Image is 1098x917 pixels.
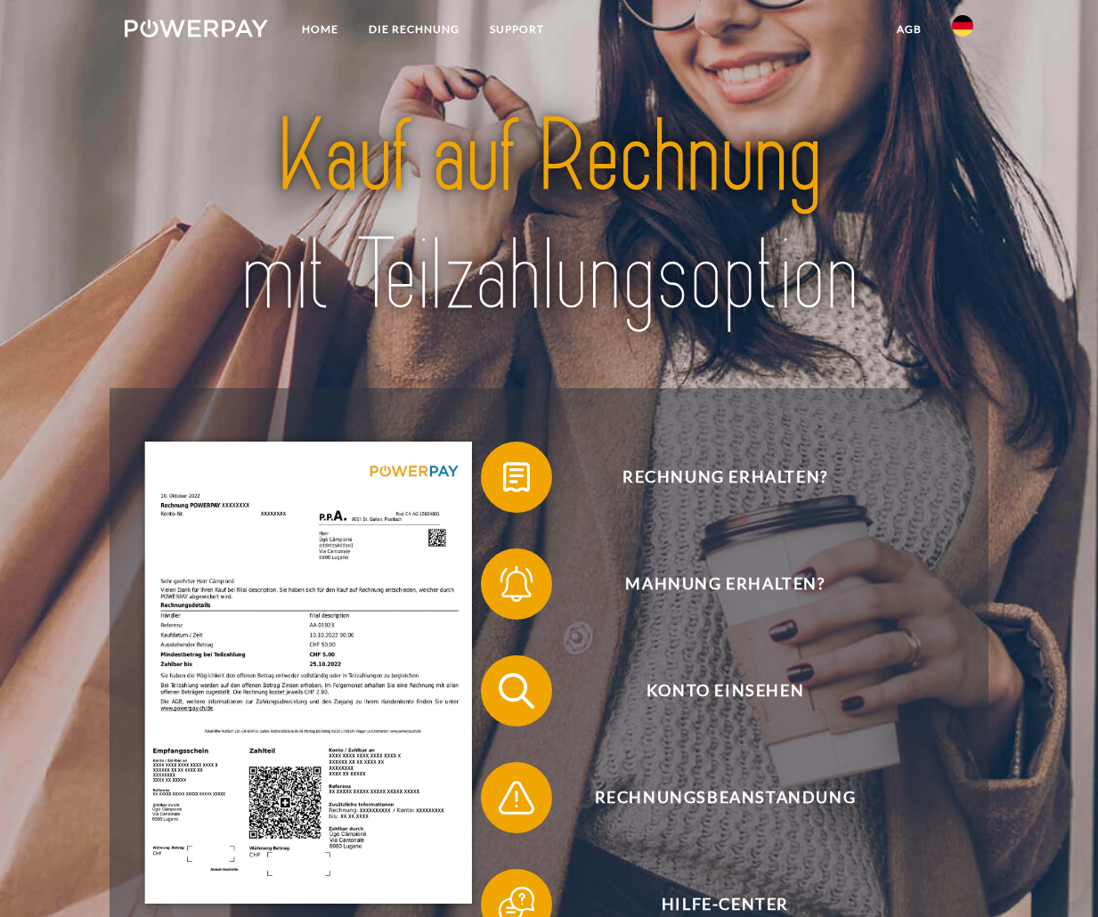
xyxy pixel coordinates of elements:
img: qb_bill.svg [494,455,539,499]
img: single_invoice_powerpay_de.jpg [145,442,471,903]
span: Mahnung erhalten? [507,548,943,620]
img: qb_warning.svg [494,775,539,820]
a: Home [287,13,354,45]
img: logo-powerpay-white.svg [125,20,268,37]
button: Konto einsehen [481,655,944,726]
img: qb_search.svg [494,669,539,713]
iframe: Schaltfläche zum Öffnen des Messaging-Fensters [1027,846,1084,903]
a: agb [882,13,937,45]
a: DIE RECHNUNG [354,13,475,45]
img: qb_bell.svg [494,562,539,606]
button: Rechnung erhalten? [481,442,944,513]
button: Rechnungsbeanstandung [481,762,944,833]
span: Rechnungsbeanstandung [507,762,943,833]
img: title-powerpay_de.svg [167,92,931,341]
span: Konto einsehen [507,655,943,726]
button: Mahnung erhalten? [481,548,944,620]
img: de [952,15,973,37]
span: Rechnung erhalten? [507,442,943,513]
a: SUPPORT [475,13,559,45]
